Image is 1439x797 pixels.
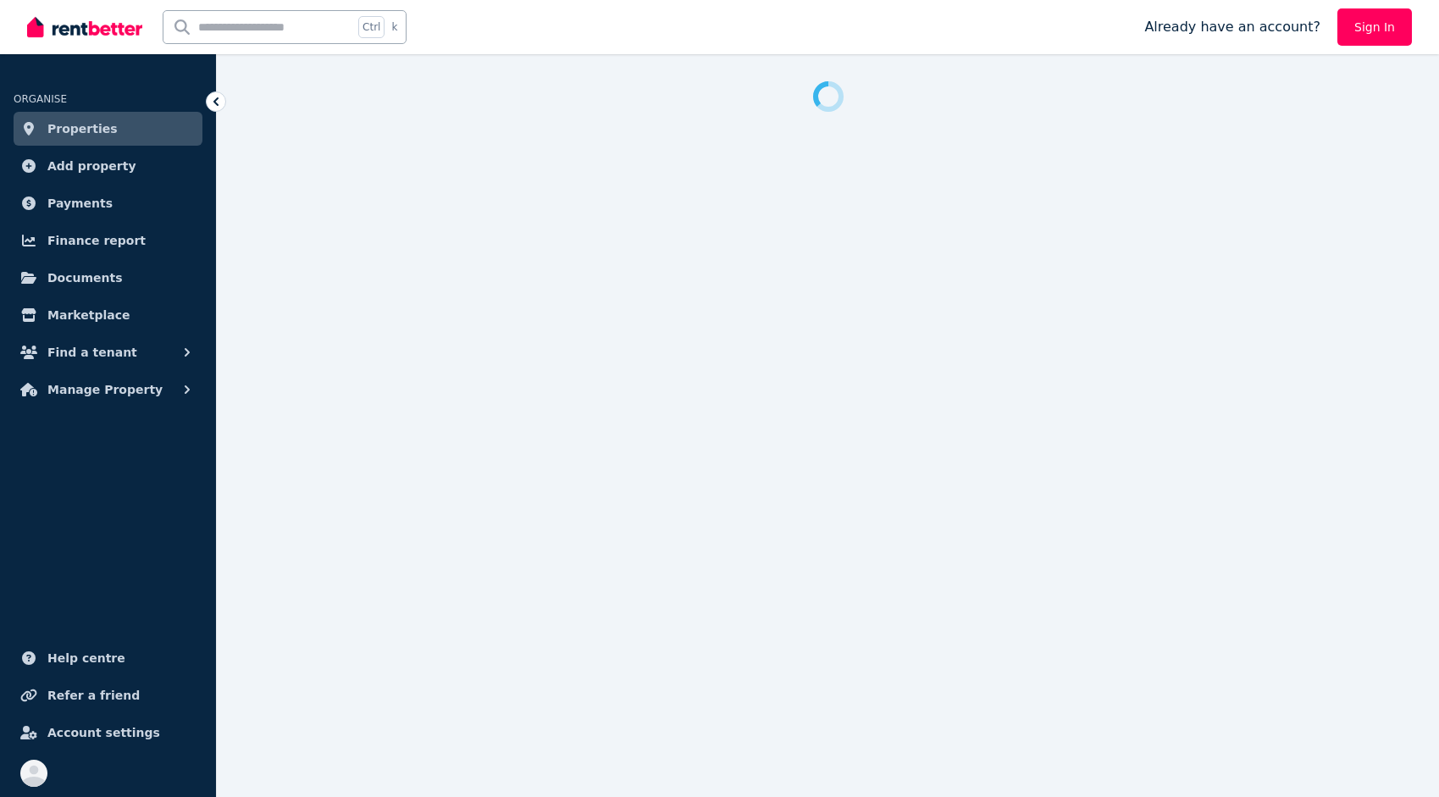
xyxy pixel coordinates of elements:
[47,342,137,363] span: Find a tenant
[14,373,202,407] button: Manage Property
[14,678,202,712] a: Refer a friend
[47,722,160,743] span: Account settings
[14,186,202,220] a: Payments
[47,156,136,176] span: Add property
[47,268,123,288] span: Documents
[47,119,118,139] span: Properties
[14,716,202,750] a: Account settings
[47,379,163,400] span: Manage Property
[14,224,202,257] a: Finance report
[14,149,202,183] a: Add property
[14,298,202,332] a: Marketplace
[14,93,67,105] span: ORGANISE
[47,305,130,325] span: Marketplace
[391,20,397,34] span: k
[14,641,202,675] a: Help centre
[27,14,142,40] img: RentBetter
[47,193,113,213] span: Payments
[47,230,146,251] span: Finance report
[47,685,140,706] span: Refer a friend
[47,648,125,668] span: Help centre
[14,335,202,369] button: Find a tenant
[358,16,385,38] span: Ctrl
[1144,17,1320,37] span: Already have an account?
[1337,8,1412,46] a: Sign In
[14,112,202,146] a: Properties
[14,261,202,295] a: Documents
